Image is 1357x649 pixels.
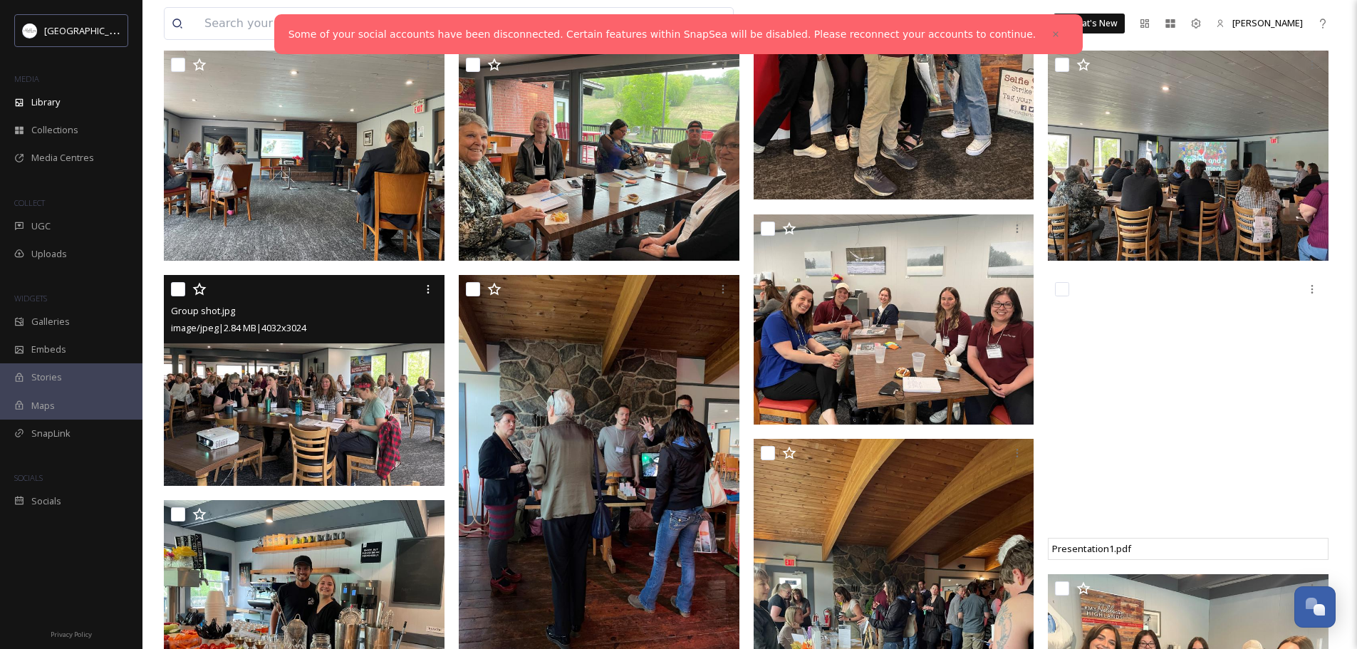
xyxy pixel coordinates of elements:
[459,51,739,261] img: The Warden and stakeholders.jpg
[171,304,235,317] span: Group shot.jpg
[164,275,444,486] img: Group shot.jpg
[164,51,444,261] img: WDB Resources presentation.jpg
[31,219,51,233] span: UGC
[171,321,306,334] span: image/jpeg | 2.84 MB | 4032 x 3024
[1209,9,1310,37] a: [PERSON_NAME]
[1232,16,1303,29] span: [PERSON_NAME]
[51,625,92,642] a: Privacy Policy
[14,472,43,483] span: SOCIALS
[31,247,67,261] span: Uploads
[643,9,726,37] a: View all files
[31,151,94,165] span: Media Centres
[14,197,45,208] span: COLLECT
[31,399,55,412] span: Maps
[23,24,37,38] img: Frame%2013.png
[51,630,92,639] span: Privacy Policy
[31,315,70,328] span: Galleries
[14,293,47,303] span: WIDGETS
[14,73,39,84] span: MEDIA
[1294,586,1336,628] button: Open Chat
[288,27,1036,42] a: Some of your social accounts have been disconnected. Certain features within SnapSea will be disa...
[1054,14,1125,33] a: What's New
[197,8,591,39] input: Search your library
[31,123,78,137] span: Collections
[31,370,62,384] span: Stories
[31,95,60,109] span: Library
[31,427,71,440] span: SnapLink
[754,214,1034,425] img: OHTO and Miners Bay Crew.jpg
[44,24,135,37] span: [GEOGRAPHIC_DATA]
[1052,542,1131,555] span: Presentation1.pdf
[459,275,739,649] img: Dimensions.jpg
[1048,51,1329,261] img: Keynote SYNERGY.jpg
[31,494,61,508] span: Socials
[31,343,66,356] span: Embeds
